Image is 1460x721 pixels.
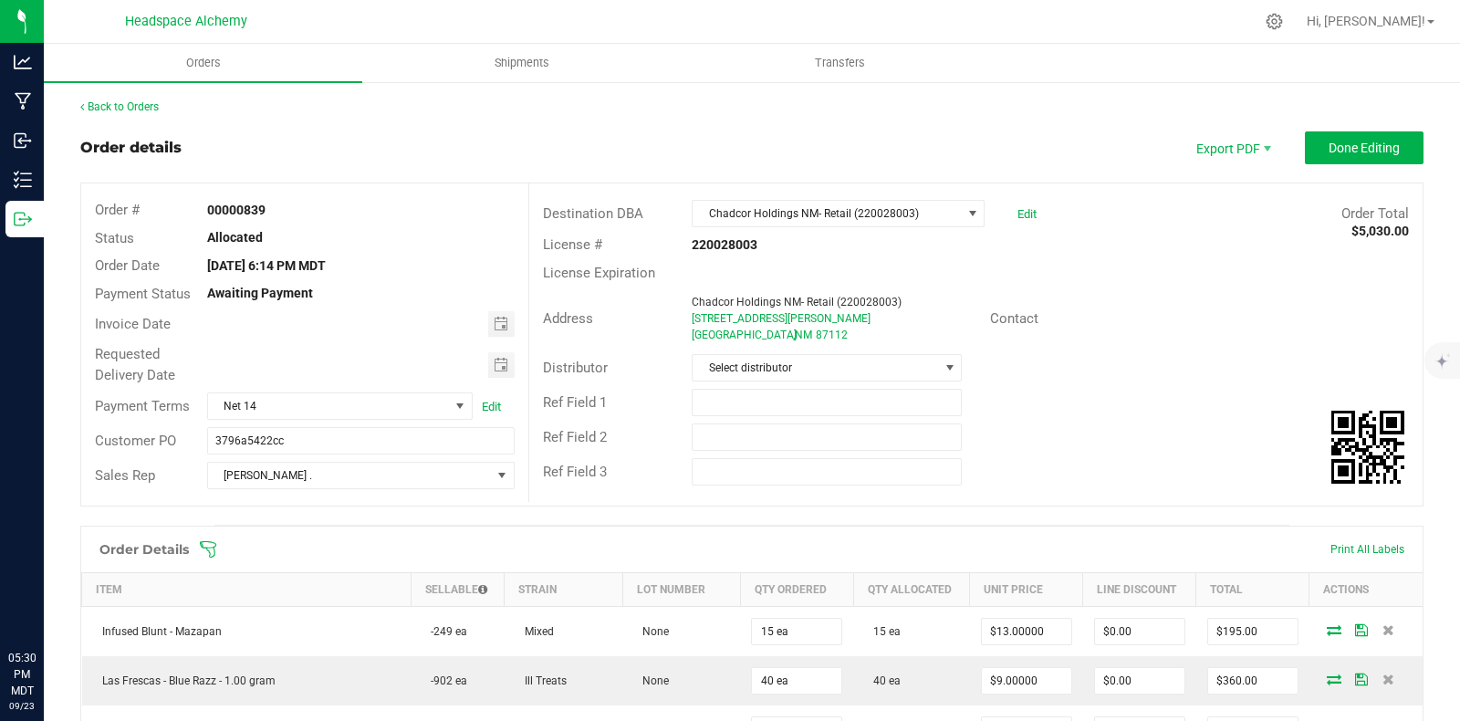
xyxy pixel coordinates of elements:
input: 0 [1095,619,1184,644]
span: Delete Order Detail [1375,674,1403,684]
span: Ref Field 2 [543,429,607,445]
span: License Expiration [543,265,655,281]
span: Customer PO [95,433,176,449]
strong: 220028003 [692,237,757,252]
span: Las Frescas - Blue Razz - 1.00 gram [93,674,276,687]
span: Select distributor [693,355,938,381]
div: Manage settings [1263,13,1286,30]
span: -249 ea [422,625,467,638]
span: Status [95,230,134,246]
span: Delete Order Detail [1375,624,1403,635]
a: Transfers [681,44,999,82]
th: Qty Allocated [853,573,969,607]
span: Order Date [95,257,160,274]
li: Export PDF [1177,131,1287,164]
qrcode: 00000839 [1331,411,1404,484]
span: License # [543,236,602,253]
span: None [633,625,669,638]
span: -902 ea [422,674,467,687]
a: Back to Orders [80,100,159,113]
span: Headspace Alchemy [125,14,247,29]
span: Payment Status [95,286,191,302]
iframe: Resource center [18,575,73,630]
input: 0 [752,668,841,694]
inline-svg: Outbound [14,210,32,228]
span: Invoice Date [95,316,171,332]
h1: Order Details [99,542,189,557]
span: Shipments [470,55,574,71]
span: Chadcor Holdings NM- Retail (220028003) [693,201,961,226]
input: 0 [1208,619,1298,644]
span: NM [795,329,812,341]
span: Destination DBA [543,205,643,222]
input: 0 [982,619,1071,644]
a: Edit [1017,207,1037,221]
th: Sellable [411,573,504,607]
span: , [793,329,795,341]
span: Infused Blunt - Mazapan [93,625,222,638]
div: Order details [80,137,182,159]
span: 87112 [816,329,848,341]
input: 0 [752,619,841,644]
inline-svg: Manufacturing [14,92,32,110]
span: Save Order Detail [1348,624,1375,635]
span: Order Total [1341,205,1409,222]
strong: [DATE] 6:14 PM MDT [207,258,326,273]
a: Edit [482,400,501,413]
strong: $5,030.00 [1351,224,1409,238]
span: Transfers [790,55,890,71]
strong: 00000839 [207,203,266,217]
span: None [633,674,669,687]
a: Orders [44,44,362,82]
strong: Allocated [207,230,263,245]
span: Toggle calendar [488,311,515,337]
input: 0 [1208,668,1298,694]
input: 0 [1095,668,1184,694]
span: [GEOGRAPHIC_DATA] [692,329,797,341]
th: Unit Price [970,573,1083,607]
p: 09/23 [8,699,36,713]
th: Total [1196,573,1309,607]
strong: Awaiting Payment [207,286,313,300]
span: [PERSON_NAME] . [208,463,492,488]
a: Shipments [362,44,681,82]
inline-svg: Inventory [14,171,32,189]
span: Ref Field 3 [543,464,607,480]
span: Requested Delivery Date [95,346,175,383]
p: 05:30 PM MDT [8,650,36,699]
input: 0 [982,668,1071,694]
span: 40 ea [864,674,901,687]
span: Hi, [PERSON_NAME]! [1307,14,1425,28]
img: Scan me! [1331,411,1404,484]
span: [STREET_ADDRESS][PERSON_NAME] [692,312,871,325]
button: Done Editing [1305,131,1423,164]
span: Ill Treats [516,674,567,687]
th: Strain [505,573,622,607]
span: Order # [95,202,140,218]
span: Mixed [516,625,554,638]
inline-svg: Inbound [14,131,32,150]
span: Toggle calendar [488,352,515,378]
th: Actions [1309,573,1423,607]
span: Net 14 [208,393,449,419]
span: Ref Field 1 [543,394,607,411]
span: Orders [162,55,245,71]
span: Distributor [543,360,608,376]
span: Sales Rep [95,467,155,484]
span: Payment Terms [95,398,190,414]
span: Chadcor Holdings NM- Retail (220028003) [692,296,902,308]
inline-svg: Analytics [14,53,32,71]
th: Lot Number [622,573,740,607]
span: Done Editing [1329,141,1400,155]
th: Item [82,573,412,607]
span: 15 ea [864,625,901,638]
span: Address [543,310,593,327]
span: Save Order Detail [1348,674,1375,684]
th: Qty Ordered [740,573,853,607]
th: Line Discount [1083,573,1196,607]
span: Contact [990,310,1038,327]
